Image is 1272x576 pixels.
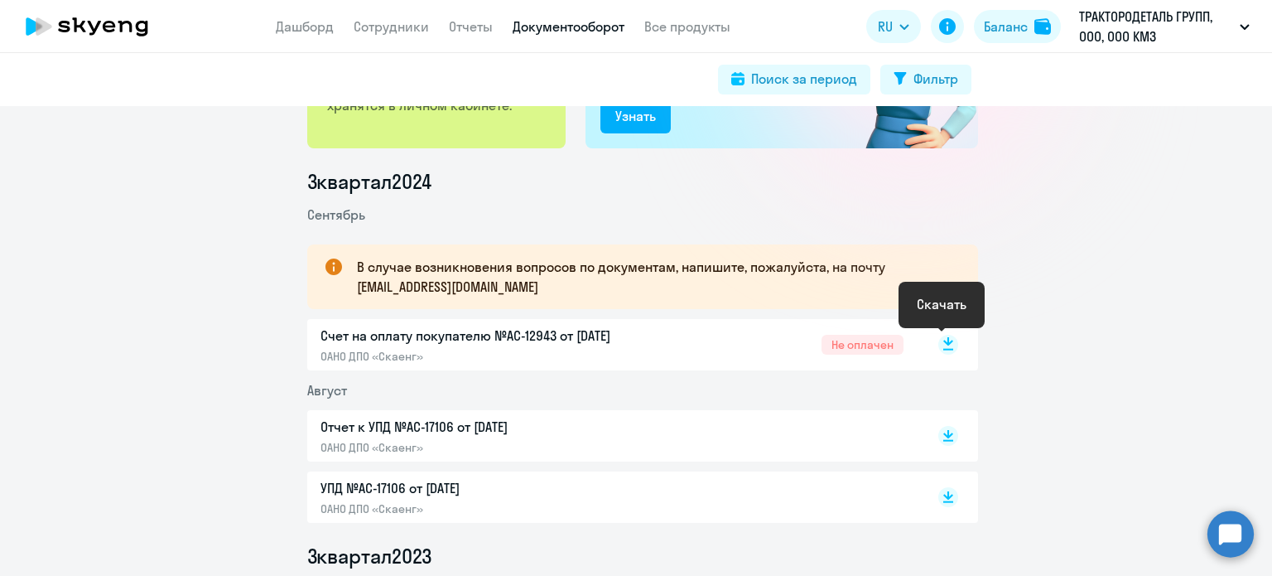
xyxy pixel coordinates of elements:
p: ОАНО ДПО «Скаенг» [320,501,668,516]
a: Отчеты [449,18,493,35]
p: Отчет к УПД №AC-17106 от [DATE] [320,417,668,437]
a: Счет на оплату покупателю №AC-12943 от [DATE]ОАНО ДПО «Скаенг»Не оплачен [320,326,903,364]
span: Август [307,382,347,399]
button: Узнать [600,100,671,133]
a: Отчет к УПД №AC-17106 от [DATE]ОАНО ДПО «Скаенг» [320,417,903,455]
div: Узнать [615,106,656,126]
button: Балансbalance [974,10,1061,43]
p: ОАНО ДПО «Скаенг» [320,440,668,455]
li: 3 квартал 2024 [307,168,978,195]
span: Не оплачен [821,335,903,355]
button: Фильтр [880,65,971,94]
p: Счет на оплату покупателю №AC-12943 от [DATE] [320,326,668,346]
div: Баланс [984,17,1028,36]
a: УПД №AC-17106 от [DATE]ОАНО ДПО «Скаенг» [320,478,903,516]
div: Поиск за период [751,69,857,89]
p: В случае возникновения вопросов по документам, напишите, пожалуйста, на почту [EMAIL_ADDRESS][DOM... [357,257,948,297]
a: Все продукты [644,18,730,35]
a: Дашборд [276,18,334,35]
img: balance [1034,18,1051,35]
p: УПД №AC-17106 от [DATE] [320,478,668,498]
span: Сентябрь [307,206,365,223]
button: Поиск за период [718,65,870,94]
a: Сотрудники [354,18,429,35]
a: Документооборот [513,18,624,35]
button: RU [866,10,921,43]
p: ТРАКТОРОДЕТАЛЬ ГРУПП, ООО, ООО КМЗ [1079,7,1233,46]
span: RU [878,17,893,36]
p: ОАНО ДПО «Скаенг» [320,349,668,364]
li: 3 квартал 2023 [307,543,978,569]
div: Фильтр [913,69,958,89]
div: Скачать [917,294,966,314]
button: ТРАКТОРОДЕТАЛЬ ГРУПП, ООО, ООО КМЗ [1071,7,1258,46]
